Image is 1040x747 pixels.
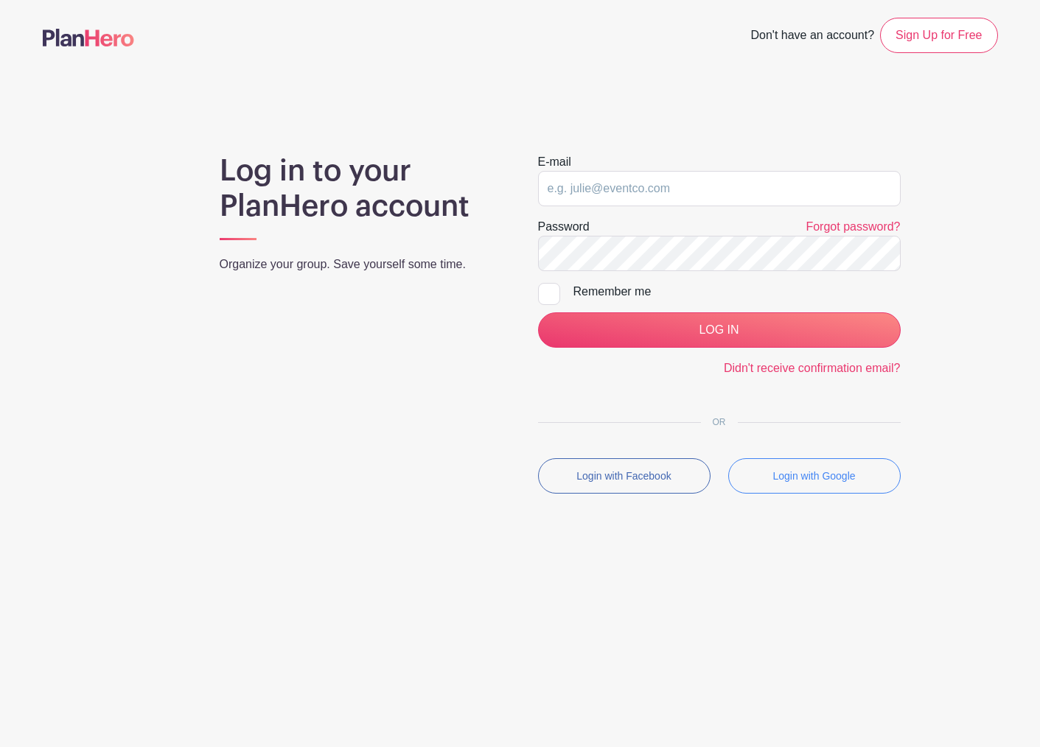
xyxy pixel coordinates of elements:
[43,29,134,46] img: logo-507f7623f17ff9eddc593b1ce0a138ce2505c220e1c5a4e2b4648c50719b7d32.svg
[220,153,503,224] h1: Log in to your PlanHero account
[772,470,855,482] small: Login with Google
[806,220,900,233] a: Forgot password?
[220,256,503,273] p: Organize your group. Save yourself some time.
[538,312,901,348] input: LOG IN
[724,362,901,374] a: Didn't receive confirmation email?
[573,283,901,301] div: Remember me
[750,21,874,53] span: Don't have an account?
[728,458,901,494] button: Login with Google
[576,470,671,482] small: Login with Facebook
[701,417,738,427] span: OR
[538,458,711,494] button: Login with Facebook
[538,171,901,206] input: e.g. julie@eventco.com
[538,218,590,236] label: Password
[880,18,997,53] a: Sign Up for Free
[538,153,571,171] label: E-mail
